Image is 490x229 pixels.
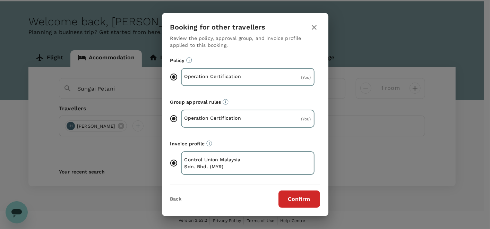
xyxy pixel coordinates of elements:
[184,73,248,80] p: Operation Certification
[170,140,320,147] p: Invoice profile
[184,156,248,170] p: Control Union Malaysia Sdn. Bhd. (MYR)
[301,75,311,80] span: ( You )
[170,23,266,31] h3: Booking for other travellers
[186,57,192,63] svg: Booking restrictions are based on the selected travel policy.
[184,114,248,121] p: Operation Certification
[170,35,320,49] p: Review the policy, approval group, and invoice profile applied to this booking.
[223,99,229,105] svg: Default approvers or custom approval rules (if available) are based on the user group.
[170,57,320,64] p: Policy
[170,196,182,202] button: Back
[301,117,311,121] span: ( You )
[206,141,212,146] svg: The payment currency and company information are based on the selected invoice profile.
[170,99,320,105] p: Group approval rules
[278,190,320,208] button: Confirm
